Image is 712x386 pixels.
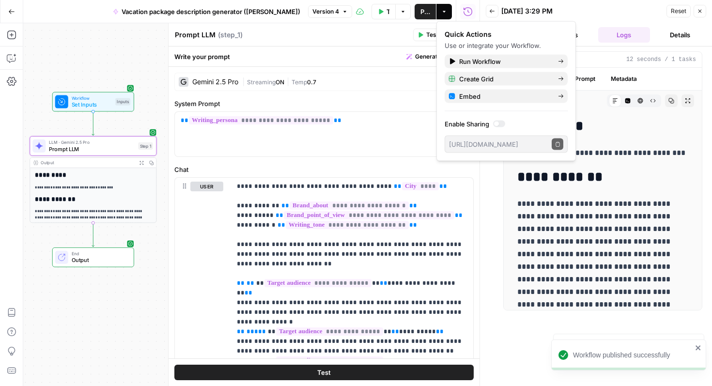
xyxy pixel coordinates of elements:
[459,74,550,84] span: Create Grid
[276,78,284,86] span: ON
[308,5,352,18] button: Version 4
[312,7,339,16] span: Version 4
[671,7,686,15] span: Reset
[122,7,300,16] span: Vacation package description generator ([PERSON_NAME])
[190,182,223,191] button: user
[49,145,135,153] span: Prompt LLM
[92,111,94,135] g: Edge from start to step_1
[504,52,702,67] button: 12 seconds / 1 tasks
[41,159,134,166] div: Output
[445,119,568,129] label: Enable Sharing
[72,250,127,257] span: End
[292,78,307,86] span: Temp
[72,256,127,264] span: Output
[402,50,474,63] button: Generate with AI
[654,27,706,43] button: Details
[247,78,276,86] span: Streaming
[49,139,135,146] span: LLM · Gemini 2.5 Pro
[371,4,395,19] button: Test Workflow
[415,52,461,61] span: Generate with AI
[284,77,292,86] span: |
[459,92,550,101] span: Embed
[138,142,153,150] div: Step 1
[666,5,691,17] button: Reset
[387,7,389,16] span: Test Workflow
[175,30,216,40] textarea: Prompt LLM
[218,30,243,40] span: ( step_1 )
[174,365,474,380] button: Test
[605,72,643,86] button: Metadata
[169,46,480,66] div: Write your prompt
[504,68,702,310] div: 12 seconds / 1 tasks
[445,42,541,49] span: Use or integrate your Workflow.
[459,57,550,66] span: Run Workflow
[174,99,474,108] label: System Prompt
[317,368,331,377] span: Test
[573,350,692,360] div: Workflow published successfully
[413,29,443,41] button: Test
[426,31,438,39] span: Test
[420,7,430,16] span: Publish
[30,92,156,112] div: WorkflowSet InputsInputs
[30,247,156,267] div: EndOutput
[107,4,306,19] button: Vacation package description generator ([PERSON_NAME])
[242,77,247,86] span: |
[307,78,316,86] span: 0.7
[415,4,436,19] button: Publish
[192,78,238,85] div: Gemini 2.5 Pro
[445,30,568,39] div: Quick Actions
[598,27,650,43] button: Logs
[92,223,94,247] g: Edge from step_1 to end
[695,344,702,352] button: close
[174,165,474,174] label: Chat
[72,101,112,109] span: Set Inputs
[626,55,696,64] span: 12 seconds / 1 tasks
[72,95,112,102] span: Workflow
[115,98,130,105] div: Inputs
